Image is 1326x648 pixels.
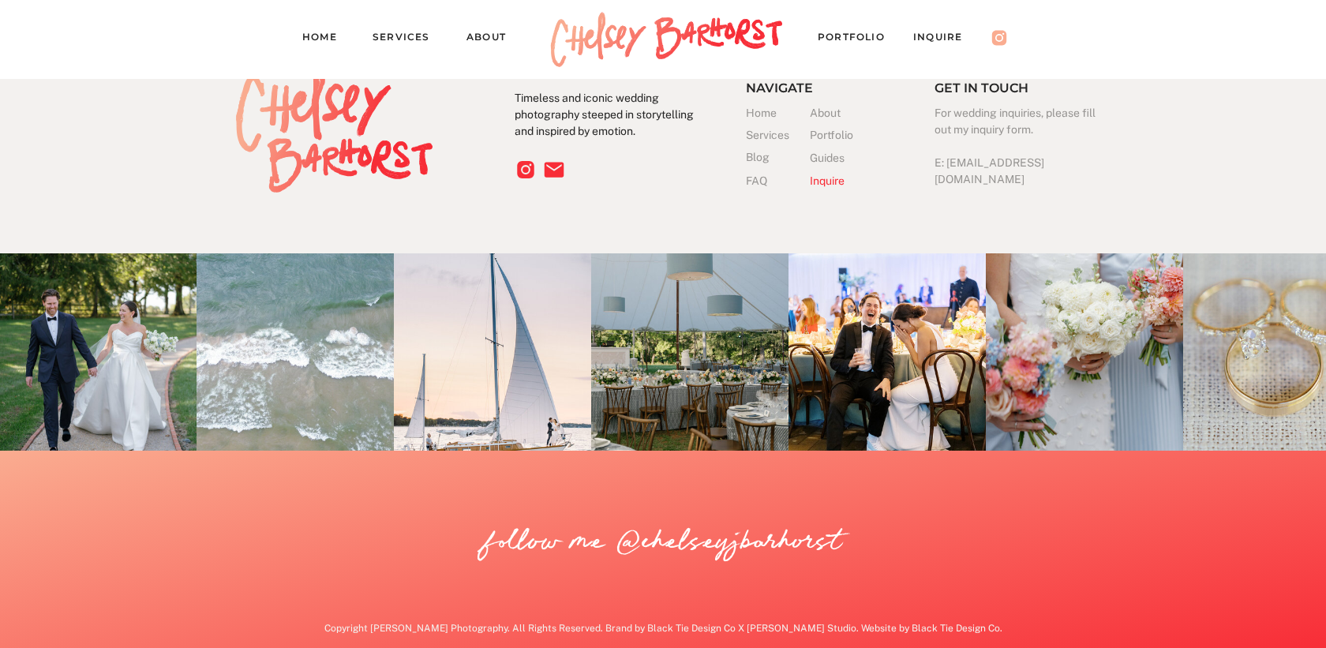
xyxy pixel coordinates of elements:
[986,253,1183,451] img: Chelsey_Barhorst_Photography-15
[746,77,845,94] h3: Navigate
[746,105,810,122] a: Home
[935,105,1102,179] h3: For wedding inquiries, please fill out my inquiry form. E: [EMAIL_ADDRESS][DOMAIN_NAME]
[810,105,874,122] a: About
[302,28,350,51] a: Home
[197,253,394,451] img: Chelsey_Barhorst_Photography-16
[394,253,591,451] img: chicago engagement session (12 of 12)
[810,127,874,144] a: Portfolio
[788,253,986,451] img: Reception-84_websize
[810,173,874,189] a: Inquire
[515,90,703,148] p: Timeless and iconic wedding photography steeped in storytelling and inspired by emotion.
[591,253,788,451] img: Caroline+Connor-12
[466,28,521,51] a: About
[818,28,900,51] a: PORTFOLIO
[373,28,444,51] a: Services
[746,127,810,144] a: Services
[913,28,978,51] a: Inquire
[265,621,1061,642] a: Copyright [PERSON_NAME] Photography. All Rights Reserved. Brand by Black Tie Design Co X [PERSON_...
[810,150,849,167] a: Guides
[935,77,1034,94] h3: Get in touch
[746,173,778,189] a: FAQ
[485,519,842,565] a: follow me @chelseyjbarhorst
[746,149,810,166] a: Blog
